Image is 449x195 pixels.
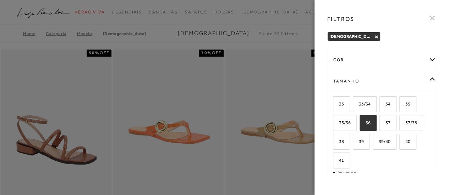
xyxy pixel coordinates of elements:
input: 33 [332,102,339,109]
input: 39/40 [372,139,379,146]
input: 37 [378,120,385,127]
input: 39 [352,139,359,146]
span: 33/34 [354,101,371,107]
input: 34 [378,102,385,109]
span: 38 [334,139,344,144]
span: [DEMOGRAPHIC_DATA] [329,34,376,39]
span: 37/38 [400,120,417,125]
span: - [333,169,335,175]
span: 34 [380,101,390,107]
span: 39/40 [373,139,390,144]
div: Tamanho [328,72,436,91]
span: 37 [380,120,390,125]
input: 37/38 [398,120,405,127]
input: 33/34 [352,102,359,109]
button: Rasteiras Close [374,34,378,39]
span: 35 [400,101,410,107]
input: 40 [398,139,405,146]
div: cor [328,51,436,69]
span: 41 [334,157,344,163]
span: 33 [334,101,344,107]
span: 40 [400,139,410,144]
input: 36 [358,120,366,127]
h3: FILTROS [327,15,355,23]
input: 38 [332,139,339,146]
span: 35/36 [334,120,351,125]
a: Ver menos... [336,170,360,175]
input: 41 [332,158,339,165]
input: 35 [398,102,405,109]
span: 39 [354,139,364,144]
input: 35/36 [332,120,339,127]
span: 36 [360,120,371,125]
